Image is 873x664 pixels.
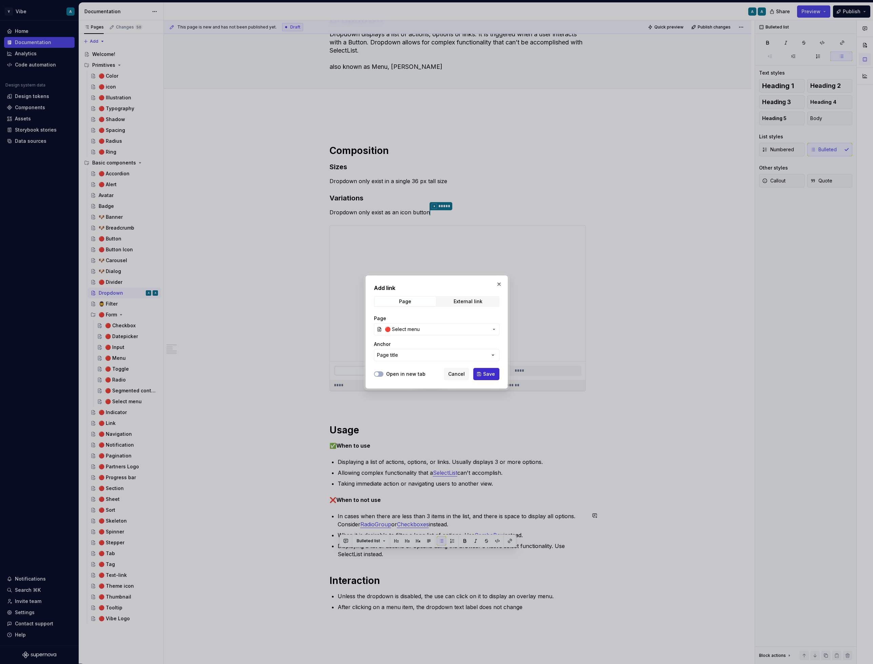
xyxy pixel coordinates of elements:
button: 🔴 Select menu [374,323,499,335]
button: Save [473,368,499,380]
span: Cancel [448,371,465,377]
label: Page [374,315,386,322]
div: Page title [377,352,398,358]
span: Save [483,371,495,377]
div: Page [399,299,411,304]
button: Page title [374,349,499,361]
label: Open in new tab [386,371,425,377]
label: Anchor [374,341,391,348]
h2: Add link [374,284,499,292]
button: Cancel [444,368,469,380]
span: 🔴 Select menu [385,326,420,333]
div: External link [454,299,482,304]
